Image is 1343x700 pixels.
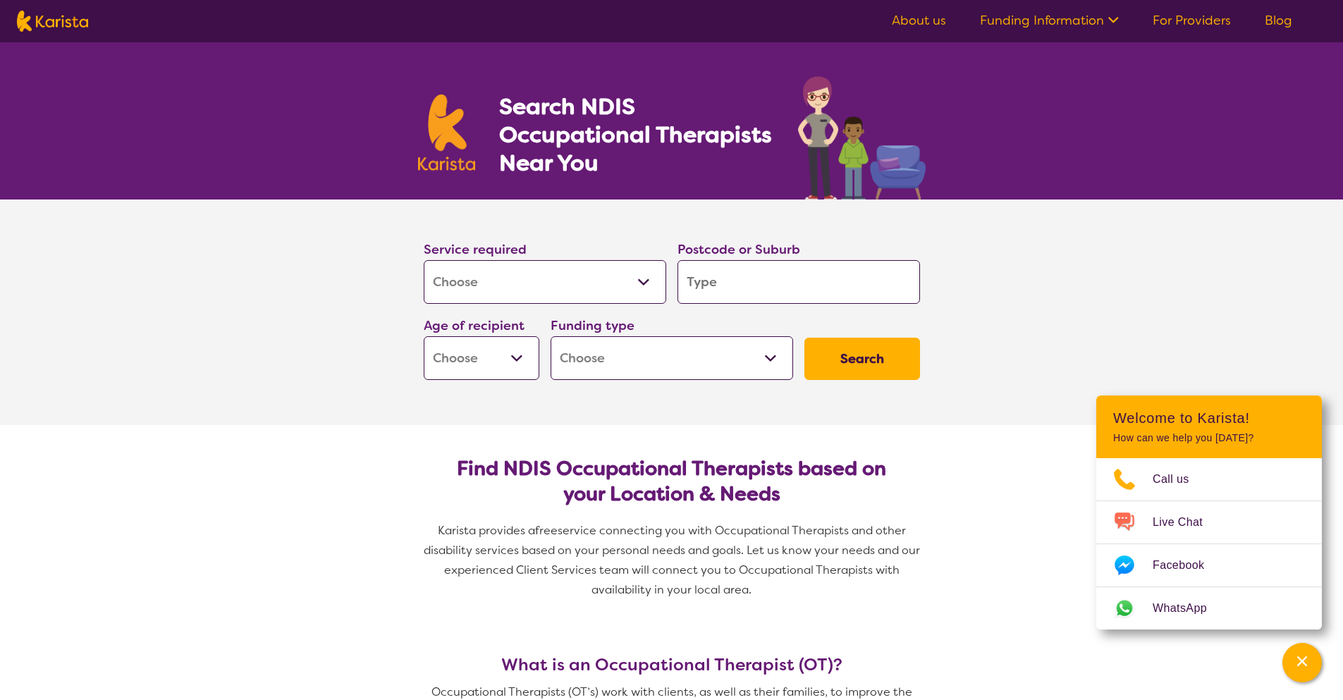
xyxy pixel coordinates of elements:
[424,241,527,258] label: Service required
[1096,458,1322,630] ul: Choose channel
[1265,12,1292,29] a: Blog
[1096,587,1322,630] a: Web link opens in a new tab.
[804,338,920,380] button: Search
[1113,432,1305,444] p: How can we help you [DATE]?
[499,92,773,177] h1: Search NDIS Occupational Therapists Near You
[798,76,926,199] img: occupational-therapy
[1113,410,1305,426] h2: Welcome to Karista!
[424,317,525,334] label: Age of recipient
[1153,598,1224,619] span: WhatsApp
[1153,12,1231,29] a: For Providers
[1282,643,1322,682] button: Channel Menu
[551,317,634,334] label: Funding type
[418,94,476,171] img: Karista logo
[1153,555,1221,576] span: Facebook
[438,523,535,538] span: Karista provides a
[418,655,926,675] h3: What is an Occupational Therapist (OT)?
[677,241,800,258] label: Postcode or Suburb
[677,260,920,304] input: Type
[424,523,923,597] span: service connecting you with Occupational Therapists and other disability services based on your p...
[1096,395,1322,630] div: Channel Menu
[1153,469,1206,490] span: Call us
[435,456,909,507] h2: Find NDIS Occupational Therapists based on your Location & Needs
[892,12,946,29] a: About us
[17,11,88,32] img: Karista logo
[1153,512,1220,533] span: Live Chat
[980,12,1119,29] a: Funding Information
[535,523,558,538] span: free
